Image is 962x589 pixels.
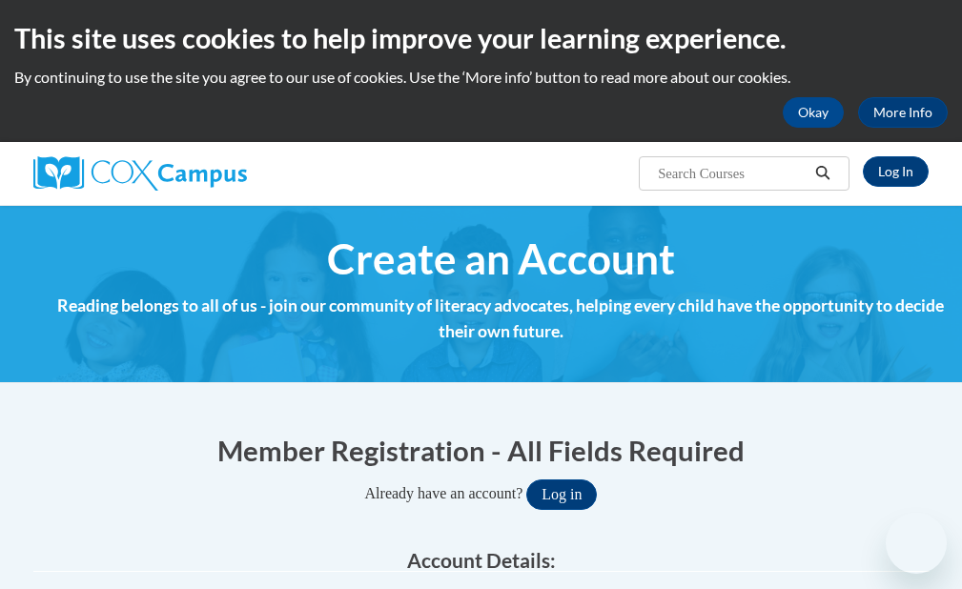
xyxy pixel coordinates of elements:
[656,162,808,185] input: Search Courses
[33,156,247,191] img: Cox Campus
[33,431,930,470] h1: Member Registration - All Fields Required
[783,97,844,128] button: Okay
[858,97,948,128] a: More Info
[407,548,556,572] span: Account Details:
[14,67,948,88] p: By continuing to use the site you agree to our use of cookies. Use the ‘More info’ button to read...
[14,19,948,57] h2: This site uses cookies to help improve your learning experience.
[863,156,929,187] a: Log In
[365,485,523,501] span: Already have an account?
[886,513,947,574] iframe: Button to launch messaging window
[52,294,949,344] h4: Reading belongs to all of us - join our community of literacy advocates, helping every child have...
[526,479,597,510] button: Log in
[327,234,675,284] span: Create an Account
[808,162,837,185] button: Search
